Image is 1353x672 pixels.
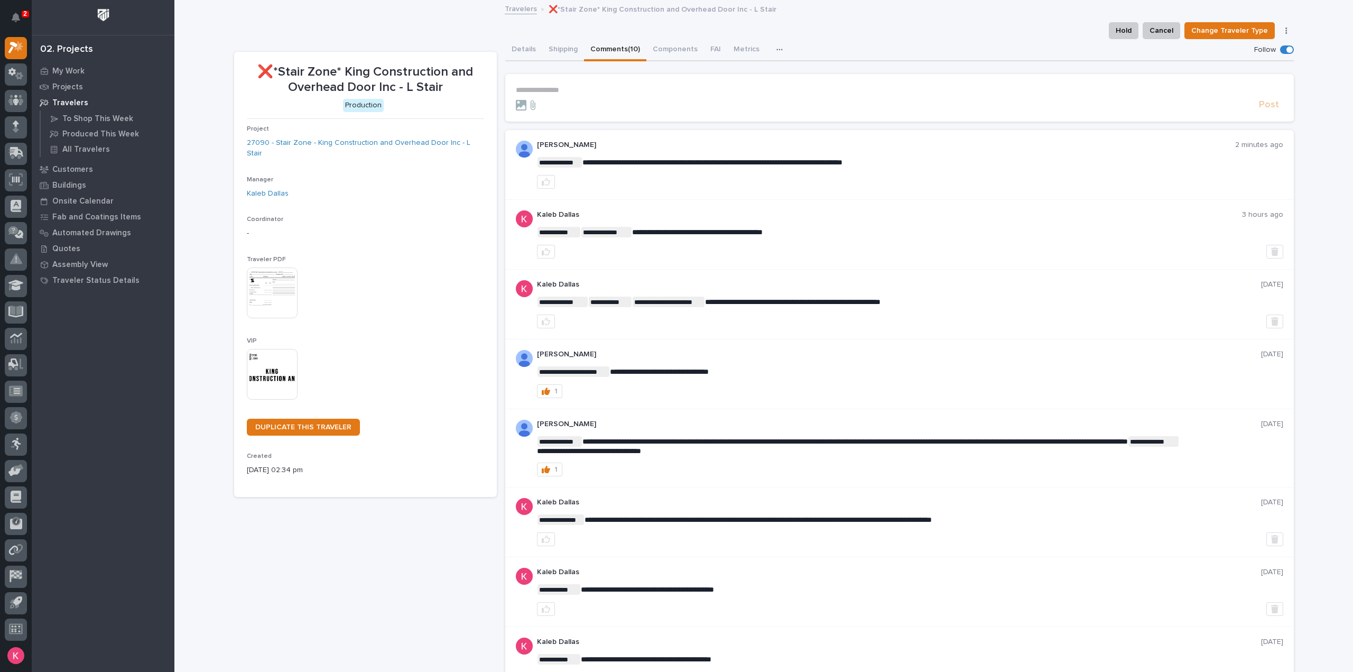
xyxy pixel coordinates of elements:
[516,638,533,655] img: ACg8ocJFQJZtOpq0mXhEl6L5cbQXDkmdPAf0fdoBPnlMfqfX=s96-c
[62,145,110,154] p: All Travelers
[1143,22,1180,39] button: Cancel
[1109,22,1138,39] button: Hold
[247,137,484,160] a: 27090 - Stair Zone - King Construction and Overhead Door Inc - L Stair
[32,177,174,193] a: Buildings
[537,175,555,189] button: like this post
[247,228,484,239] p: -
[1261,280,1283,289] p: [DATE]
[247,177,273,183] span: Manager
[247,256,286,263] span: Traveler PDF
[32,161,174,177] a: Customers
[1261,420,1283,429] p: [DATE]
[537,568,1261,577] p: Kaleb Dallas
[32,256,174,272] a: Assembly View
[554,388,558,395] div: 1
[549,3,776,14] p: ❌*Stair Zone* King Construction and Overhead Door Inc - L Stair
[727,39,766,61] button: Metrics
[537,245,555,259] button: like this post
[52,82,83,92] p: Projects
[40,44,93,56] div: 02. Projects
[537,315,555,328] button: like this post
[704,39,727,61] button: FAI
[1150,24,1173,37] span: Cancel
[62,130,139,139] p: Produced This Week
[1235,141,1283,150] p: 2 minutes ago
[32,79,174,95] a: Projects
[255,424,351,431] span: DUPLICATE THIS TRAVELER
[1254,45,1276,54] p: Follow
[1266,245,1283,259] button: Delete post
[62,114,133,124] p: To Shop This Week
[537,210,1242,219] p: Kaleb Dallas
[52,197,114,206] p: Onsite Calendar
[247,465,484,476] p: [DATE] 02:34 pm
[1266,315,1283,328] button: Delete post
[516,141,533,158] img: AOh14GjpcA6ydKGAvwfezp8OhN30Q3_1BHk5lQOeczEvCIoEuGETHm2tT-JUDAHyqffuBe4ae2BInEDZwLlH3tcCd_oYlV_i4...
[646,39,704,61] button: Components
[516,350,533,367] img: AFdZucrzKcpQKH9jC-cfEsAZSAlTzo7yxz5Vk-WBr5XOv8fk2o2SBDui5wJFEtGkd79H79_oczbMRVxsFnQCrP5Je6bcu5vP_...
[516,280,533,297] img: ACg8ocJFQJZtOpq0mXhEl6L5cbQXDkmdPAf0fdoBPnlMfqfX=s96-c
[247,126,269,132] span: Project
[537,463,562,476] button: 1
[247,188,289,199] a: Kaleb Dallas
[32,272,174,288] a: Traveler Status Details
[537,498,1261,507] p: Kaleb Dallas
[32,225,174,241] a: Automated Drawings
[32,209,174,225] a: Fab and Coatings Items
[13,13,27,30] div: Notifications2
[537,350,1261,359] p: [PERSON_NAME]
[516,210,533,227] img: ACg8ocJFQJZtOpq0mXhEl6L5cbQXDkmdPAf0fdoBPnlMfqfX=s96-c
[537,638,1261,647] p: Kaleb Dallas
[32,241,174,256] a: Quotes
[247,65,484,95] p: ❌*Stair Zone* King Construction and Overhead Door Inc - L Stair
[343,99,384,112] div: Production
[1259,99,1279,111] span: Post
[537,384,562,398] button: 1
[542,39,584,61] button: Shipping
[52,98,88,108] p: Travelers
[5,6,27,29] button: Notifications
[32,193,174,209] a: Onsite Calendar
[52,67,85,76] p: My Work
[5,645,27,667] button: users-avatar
[505,39,542,61] button: Details
[52,165,93,174] p: Customers
[52,228,131,238] p: Automated Drawings
[1261,498,1283,507] p: [DATE]
[41,111,174,126] a: To Shop This Week
[1242,210,1283,219] p: 3 hours ago
[516,420,533,437] img: AOh14GjpcA6ydKGAvwfezp8OhN30Q3_1BHk5lQOeczEvCIoEuGETHm2tT-JUDAHyqffuBe4ae2BInEDZwLlH3tcCd_oYlV_i4...
[516,498,533,515] img: ACg8ocJFQJZtOpq0mXhEl6L5cbQXDkmdPAf0fdoBPnlMfqfX=s96-c
[94,5,113,25] img: Workspace Logo
[1116,24,1132,37] span: Hold
[1261,638,1283,647] p: [DATE]
[247,216,283,223] span: Coordinator
[32,63,174,79] a: My Work
[247,419,360,436] a: DUPLICATE THIS TRAVELER
[1261,350,1283,359] p: [DATE]
[23,10,27,17] p: 2
[52,244,80,254] p: Quotes
[554,466,558,473] div: 1
[52,260,108,270] p: Assembly View
[537,602,555,616] button: like this post
[1266,602,1283,616] button: Delete post
[52,276,140,286] p: Traveler Status Details
[1266,532,1283,546] button: Delete post
[584,39,646,61] button: Comments (10)
[32,95,174,111] a: Travelers
[505,2,537,14] a: Travelers
[537,532,555,546] button: like this post
[1255,99,1283,111] button: Post
[52,213,141,222] p: Fab and Coatings Items
[537,420,1261,429] p: [PERSON_NAME]
[41,126,174,141] a: Produced This Week
[247,453,272,459] span: Created
[1191,24,1268,37] span: Change Traveler Type
[537,280,1261,289] p: Kaleb Dallas
[1184,22,1275,39] button: Change Traveler Type
[537,141,1235,150] p: [PERSON_NAME]
[1261,568,1283,577] p: [DATE]
[247,338,257,344] span: VIP
[52,181,86,190] p: Buildings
